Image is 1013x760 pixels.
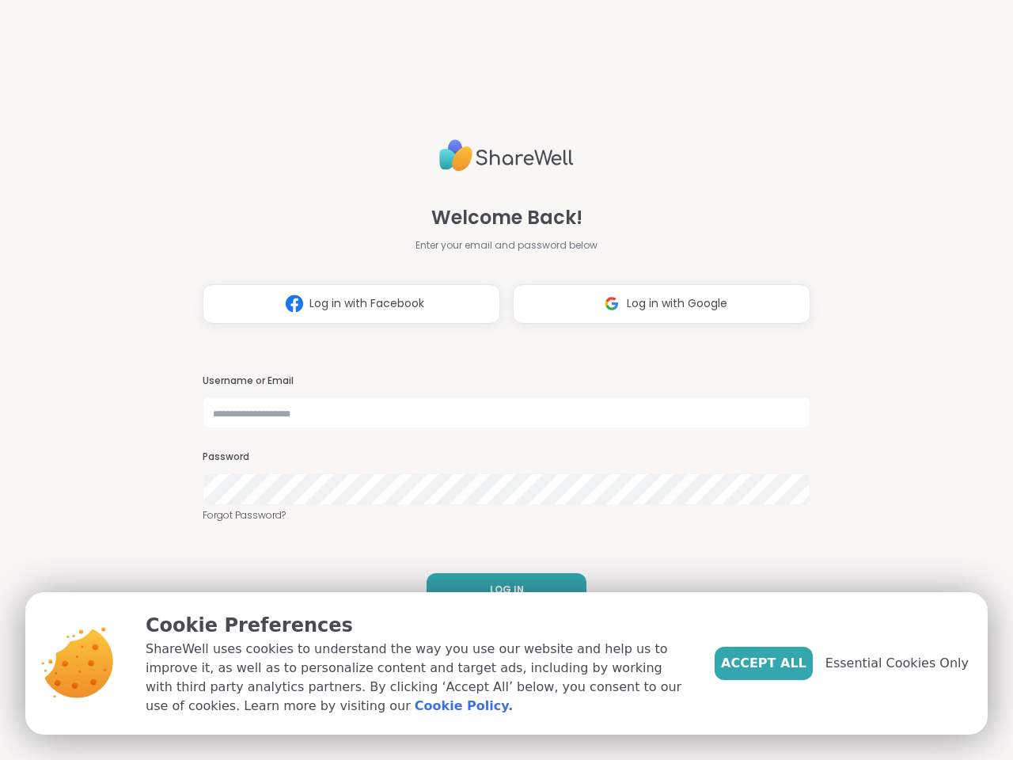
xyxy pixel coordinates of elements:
[439,133,574,178] img: ShareWell Logo
[431,203,582,232] span: Welcome Back!
[490,583,524,597] span: LOG IN
[415,697,513,716] a: Cookie Policy.
[279,289,309,318] img: ShareWell Logomark
[203,450,810,464] h3: Password
[715,647,813,680] button: Accept All
[415,238,598,253] span: Enter your email and password below
[721,654,806,673] span: Accept All
[203,374,810,388] h3: Username or Email
[309,295,424,312] span: Log in with Facebook
[825,654,969,673] span: Essential Cookies Only
[427,573,586,606] button: LOG IN
[146,611,689,640] p: Cookie Preferences
[627,295,727,312] span: Log in with Google
[597,289,627,318] img: ShareWell Logomark
[203,508,810,522] a: Forgot Password?
[203,284,500,324] button: Log in with Facebook
[146,640,689,716] p: ShareWell uses cookies to understand the way you use our website and help us to improve it, as we...
[513,284,810,324] button: Log in with Google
